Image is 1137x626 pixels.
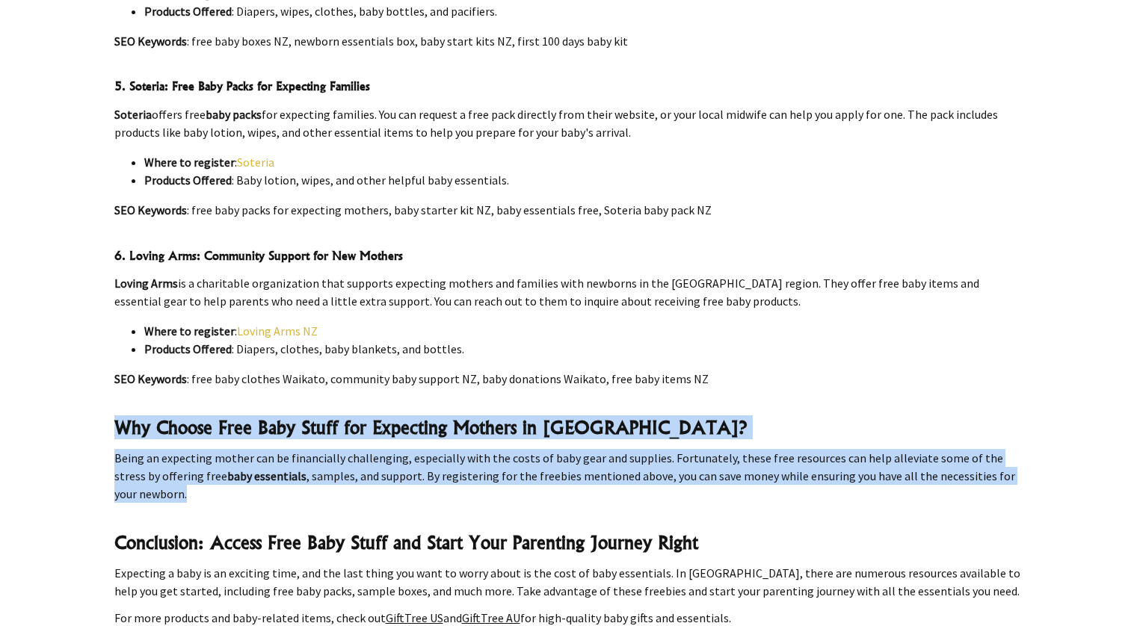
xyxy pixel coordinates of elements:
[206,107,262,122] strong: baby packs
[114,274,1023,310] p: is a charitable organization that supports expecting mothers and families with newborns in the [G...
[462,610,520,625] a: GiftTree AU
[144,341,232,356] strong: Products Offered
[114,370,1023,388] p: : free baby clothes Waikato, community baby support NZ, baby donations Waikato, free baby items NZ
[114,449,1023,503] p: Being an expecting mother can be financially challenging, especially with the costs of baby gear ...
[144,323,235,338] strong: Where to register
[114,201,1023,219] p: : free baby packs for expecting mothers, baby starter kit NZ, baby essentials free, Soteria baby ...
[386,610,443,625] a: GiftTree US
[114,371,187,386] strong: SEO Keywords
[114,202,187,217] strong: SEO Keywords
[144,2,1023,20] li: : Diapers, wipes, clothes, baby bottles, and pacifiers.
[114,416,747,438] strong: Why Choose Free Baby Stuff for Expecting Mothers in [GEOGRAPHIC_DATA]?
[114,531,698,554] strong: Conclusion: Access Free Baby Stuff and Start Your Parenting Journey Right
[114,78,370,93] strong: 5. Soteria: Free Baby Packs for Expecting Families
[237,323,318,338] a: Loving Arms NZ
[114,248,403,263] strong: 6. Loving Arms: Community Support for New Mothers
[114,34,187,49] strong: SEO Keywords
[144,4,232,19] strong: Products Offered
[114,276,178,291] strong: Loving Arms
[144,322,1023,340] li: :
[227,468,306,483] strong: baby essentials
[114,105,1023,141] p: offers free for expecting families. You can request a free pack directly from their website, or y...
[144,340,1023,358] li: : Diapers, clothes, baby blankets, and bottles.
[144,171,1023,189] li: : Baby lotion, wipes, and other helpful baby essentials.
[114,107,152,122] strong: Soteria
[114,32,1023,50] p: : free baby boxes NZ, newborn essentials box, baby start kits NZ, first 100 days baby kit
[237,155,274,170] a: Soteria
[144,155,235,170] strong: Where to register
[144,153,1023,171] li: :
[144,173,232,188] strong: Products Offered
[114,564,1023,600] p: Expecting a baby is an exciting time, and the last thing you want to worry about is the cost of b...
